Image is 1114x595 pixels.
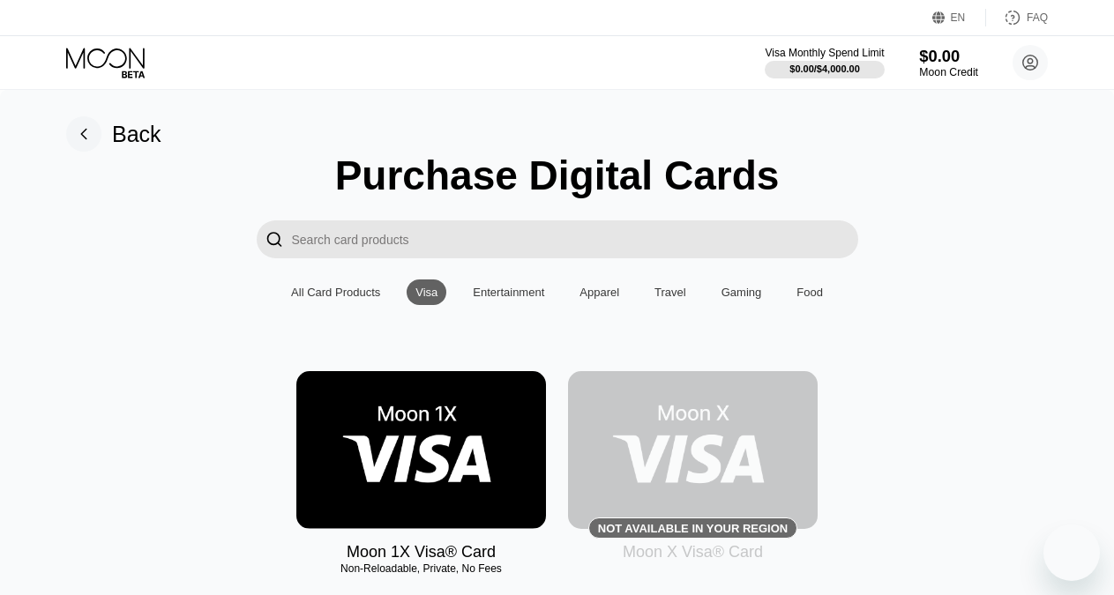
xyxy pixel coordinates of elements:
div: FAQ [986,9,1048,26]
div: Not available in your region [598,522,788,535]
div: Non-Reloadable, Private, No Fees [296,562,546,575]
div: FAQ [1027,11,1048,24]
div: $0.00Moon Credit [919,47,978,78]
div: EN [932,9,986,26]
div: Not available in your region [568,371,818,529]
div: Back [112,122,161,147]
div: Visa [407,279,446,305]
div: All Card Products [291,286,380,299]
div: $0.00 / $4,000.00 [789,63,860,74]
div: Gaming [713,279,771,305]
div: Moon Credit [919,66,978,78]
div: Food [796,286,823,299]
div: Food [788,279,832,305]
div: Entertainment [473,286,544,299]
div: Entertainment [464,279,553,305]
input: Search card products [292,220,858,258]
div: All Card Products [282,279,389,305]
div: Purchase Digital Cards [335,152,780,199]
div: Apparel [579,286,619,299]
div: Apparel [571,279,628,305]
div: Travel [646,279,695,305]
iframe: Button to launch messaging window [1043,524,1100,581]
div: Visa Monthly Spend Limit [765,47,884,59]
div: Back [66,116,161,152]
div: Visa Monthly Spend Limit$0.00/$4,000.00 [765,47,884,78]
div: Travel [654,286,686,299]
div: Moon 1X Visa® Card [347,543,496,562]
div: Gaming [721,286,762,299]
div:  [257,220,292,258]
div: Moon X Visa® Card [623,543,763,562]
div: Visa [415,286,437,299]
div: EN [951,11,966,24]
div: $0.00 [919,47,978,65]
div:  [265,229,283,249]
